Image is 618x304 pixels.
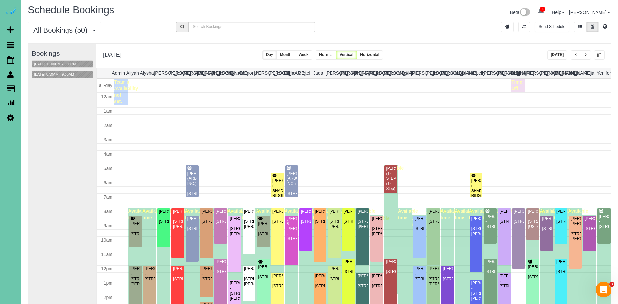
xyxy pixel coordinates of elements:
div: [PERSON_NAME] - [STREET_ADDRESS] [315,274,325,289]
div: [PERSON_NAME] - [STREET_ADDRESS] [357,274,367,289]
span: 2pm [104,295,112,300]
button: Vertical [336,50,357,60]
span: Schedule Bookings [28,4,114,16]
span: Available time [242,208,262,220]
th: [PERSON_NAME] [254,68,268,78]
div: [PERSON_NAME] - [STREET_ADDRESS] [173,266,183,281]
span: 3am [104,137,112,142]
th: Admin [111,68,125,78]
div: [PERSON_NAME] - [STREET_ADDRESS][PERSON_NAME] [329,209,339,229]
div: [PERSON_NAME] - [STREET_ADDRESS] [159,209,169,224]
div: [PERSON_NAME] - [STREET_ADDRESS][PERSON_NAME] [130,266,140,287]
span: Available time [228,208,247,220]
div: [PERSON_NAME] [PERSON_NAME] - [STREET_ADDRESS][PERSON_NAME] [570,216,581,241]
div: [PERSON_NAME] - [STREET_ADDRESS] [556,209,566,224]
div: [PERSON_NAME] - [STREET_ADDRESS] [144,266,154,281]
span: 10am [101,237,112,243]
th: [PERSON_NAME] [354,68,368,78]
span: Available time [526,208,546,220]
span: 4am [104,151,112,157]
div: [PERSON_NAME] - [STREET_ADDRESS][PERSON_NAME] [357,209,367,229]
div: [PERSON_NAME] - [STREET_ADDRESS] [215,259,226,274]
div: [PERSON_NAME] - [STREET_ADDRESS] [272,274,282,289]
div: [PERSON_NAME] - [STREET_ADDRESS] [499,274,509,289]
span: Available time [157,208,177,220]
span: Available time [128,208,148,220]
div: [PERSON_NAME] - [STREET_ADDRESS] [187,216,197,231]
th: [PERSON_NAME] [368,68,383,78]
button: Horizontal [357,50,383,60]
div: [PERSON_NAME] - [STREET_ADDRESS][PERSON_NAME] [372,216,382,236]
span: Available time [384,165,404,177]
span: Available time [213,208,233,220]
th: Siara [568,68,582,78]
span: Available time [483,208,503,220]
iframe: Intercom live chat [596,282,611,297]
th: Daylin [226,68,240,78]
div: [PERSON_NAME] (ARBORSYSTEMS INC.) - [STREET_ADDRESS] [287,171,297,196]
div: [PERSON_NAME] - [STREET_ADDRESS] [343,209,353,224]
button: Day [262,50,277,60]
th: Esme [283,68,297,78]
span: Available time [370,216,390,227]
div: [PERSON_NAME] ( SHADOW RIDGE DENTAL) - [STREET_ADDRESS][PERSON_NAME] [471,178,481,219]
span: Available time [341,208,361,220]
span: 12pm [101,266,112,271]
div: [PERSON_NAME] ( SHADOW RIDGE DENTAL) - [STREET_ADDRESS][PERSON_NAME] [272,178,282,219]
div: [PERSON_NAME] - [STREET_ADDRESS] [130,221,140,236]
span: Available time [497,208,517,220]
div: [PERSON_NAME] - [STREET_ADDRESS] [258,221,268,236]
div: [PERSON_NAME] - [STREET_ADDRESS] [443,266,453,281]
div: [PERSON_NAME] - [STREET_ADDRESS][PERSON_NAME] [471,281,481,301]
div: [PERSON_NAME] - [STREET_ADDRESS] [215,209,226,224]
a: Beta [510,10,530,15]
a: [PERSON_NAME] [569,10,610,15]
th: [PERSON_NAME] [554,68,568,78]
button: Normal [316,50,336,60]
div: [PERSON_NAME] - [STREET_ADDRESS][PERSON_NAME] [229,281,240,301]
th: [PERSON_NAME] [154,68,168,78]
span: Available time [270,208,290,220]
span: All Bookings (50) [33,26,91,34]
span: Available time [299,208,318,220]
span: Available time [327,208,347,220]
span: Available time [256,208,276,220]
th: Lola [454,68,468,78]
button: All Bookings (50) [28,22,101,38]
button: [DATE] 8:30AM - 9:00AM [32,71,76,78]
span: Available time [554,208,574,220]
div: [PERSON_NAME] - [STREET_ADDRESS] [201,266,211,281]
span: 2am [104,123,112,128]
div: [PERSON_NAME] - [STREET_ADDRESS] [414,216,424,231]
div: [PERSON_NAME] - [STREET_ADDRESS] [315,209,325,224]
span: 8am [104,209,112,214]
button: [DATE] 12:00PM - 1:00PM [32,61,78,68]
th: [PERSON_NAME] [325,68,340,78]
div: [PERSON_NAME] - [STREET_ADDRESS] [513,209,523,224]
div: [PERSON_NAME] - [STREET_ADDRESS] [499,209,509,224]
th: [PERSON_NAME] [525,68,540,78]
div: [PERSON_NAME] - [STREET_ADDRESS] [485,259,495,274]
th: Reinier [511,68,525,78]
div: [PERSON_NAME] & [PERSON_NAME] - [STREET_ADDRESS] [287,216,297,241]
div: [PERSON_NAME] - [STREET_ADDRESS] [372,274,382,289]
th: [PERSON_NAME] [425,68,440,78]
span: Available time [412,216,432,227]
span: Available time [540,208,560,220]
div: [PERSON_NAME] - [STREET_ADDRESS][PERSON_NAME] [471,216,481,236]
div: [PERSON_NAME] - [STREET_ADDRESS] [258,265,268,280]
span: 11am [101,252,112,257]
div: [PERSON_NAME] (12 STEP) (12 Step) - [STREET_ADDRESS] [386,166,396,201]
span: Available time [426,208,446,220]
div: [PERSON_NAME] - [STREET_ADDRESS][PERSON_NAME] [244,209,254,229]
div: [PERSON_NAME] - [STREET_ADDRESS][PERSON_NAME] [244,266,254,287]
div: [PERSON_NAME] - [STREET_ADDRESS] [272,209,282,224]
span: Available time [355,208,375,220]
span: 4 [540,7,545,12]
div: [PERSON_NAME] - [STREET_ADDRESS] [428,209,438,224]
div: [PERSON_NAME] - [STREET_ADDRESS] [386,259,396,274]
div: [PERSON_NAME] - [STREET_ADDRESS] [599,214,609,229]
div: [PERSON_NAME] - [STREET_ADDRESS] [485,214,495,229]
span: 3 [609,282,614,287]
th: [PERSON_NAME] [211,68,226,78]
